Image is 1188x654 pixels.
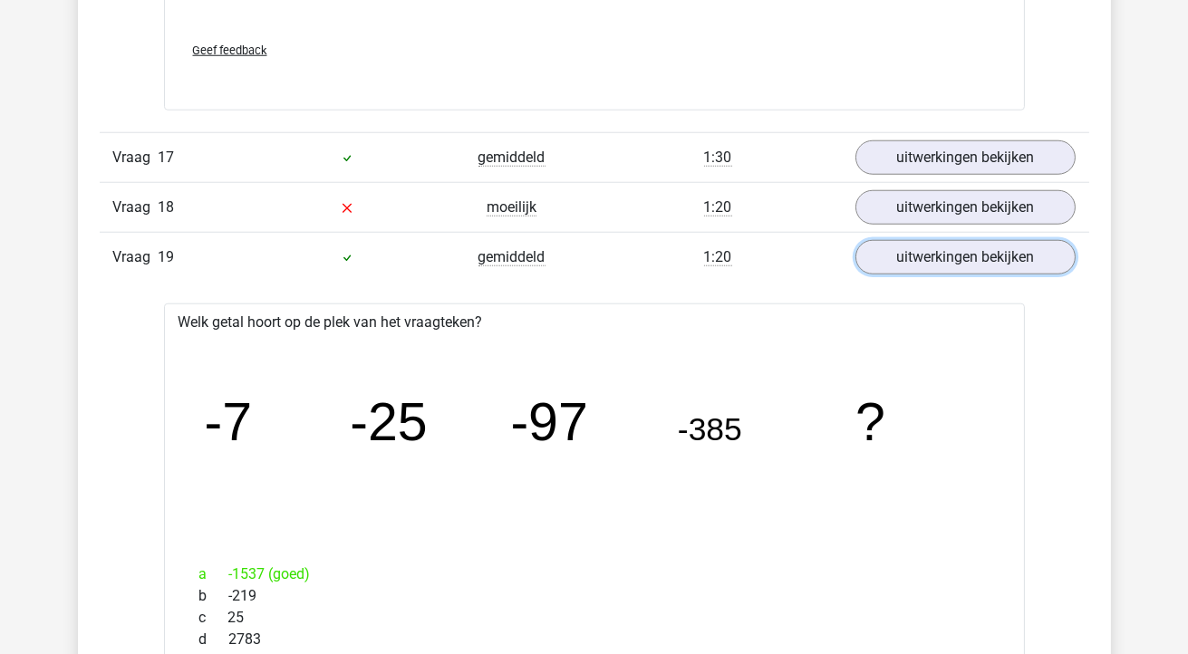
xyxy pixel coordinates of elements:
span: 19 [159,248,175,265]
span: b [199,585,229,607]
span: gemiddeld [478,248,546,266]
div: 25 [186,607,1003,629]
tspan: -25 [350,393,427,453]
span: 1:20 [704,198,732,216]
span: c [199,607,228,629]
tspan: -97 [510,393,587,453]
div: 2783 [186,629,1003,650]
span: moeilijk [487,198,536,216]
span: 18 [159,198,175,216]
span: 1:30 [704,149,732,167]
span: a [199,563,229,585]
tspan: -7 [204,393,252,453]
span: Vraag [113,246,159,268]
span: d [199,629,229,650]
span: Geef feedback [193,43,267,57]
span: Vraag [113,197,159,218]
a: uitwerkingen bekijken [855,240,1076,274]
div: -1537 (goed) [186,563,1003,585]
span: gemiddeld [478,149,546,167]
a: uitwerkingen bekijken [855,190,1076,225]
span: Vraag [113,147,159,168]
a: uitwerkingen bekijken [855,140,1076,175]
span: 1:20 [704,248,732,266]
span: 17 [159,149,175,166]
tspan: ? [855,393,885,453]
tspan: -385 [677,412,741,448]
div: -219 [186,585,1003,607]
